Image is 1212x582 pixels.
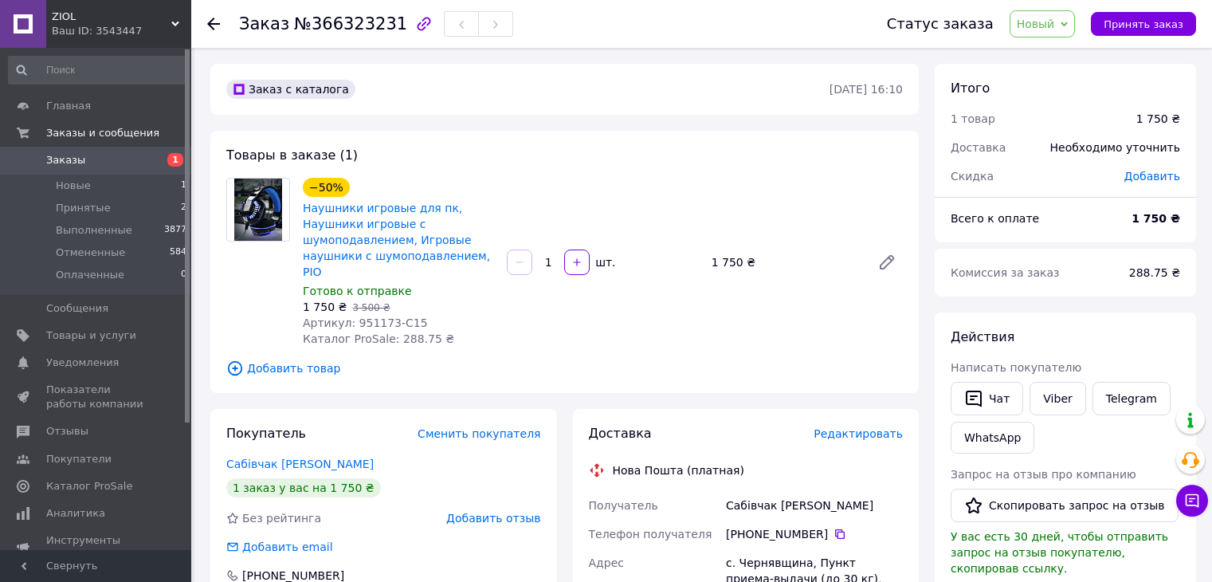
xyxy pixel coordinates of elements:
div: Добавить email [241,539,335,555]
span: Отмененные [56,246,125,260]
button: Чат [951,382,1023,415]
span: Без рейтинга [242,512,321,525]
span: Редактировать [814,427,903,440]
span: Показатели работы компании [46,383,147,411]
span: Оплаченные [56,268,124,282]
span: 1 [167,153,183,167]
span: Новые [56,179,91,193]
button: Чат с покупателем [1176,485,1208,517]
img: Наушники игровые для пк, Наушники игровые с шумоподавлением, Игровые наушники с шумоподавлением, PIO [234,179,282,241]
span: Принять заказ [1104,18,1183,30]
time: [DATE] 16:10 [830,83,903,96]
span: №366323231 [294,14,407,33]
span: У вас есть 30 дней, чтобы отправить запрос на отзыв покупателю, скопировав ссылку. [951,530,1168,575]
a: Наушники игровые для пк, Наушники игровые с шумоподавлением, Игровые наушники с шумоподавлением, PIO [303,202,490,278]
span: Инструменты вебмастера и SEO [46,533,147,562]
a: Сабівчак [PERSON_NAME] [226,458,374,470]
span: 584 [170,246,186,260]
span: Аналитика [46,506,105,521]
span: Каталог ProSale [46,479,132,494]
span: Доставка [951,141,1006,154]
div: Нова Пошта (платная) [609,462,748,478]
a: Viber [1030,382,1085,415]
span: Готово к отправке [303,285,412,297]
span: Итого [951,81,990,96]
input: Поиск [8,56,188,85]
span: Уведомления [46,356,119,370]
span: Заказы [46,153,85,167]
span: Сообщения [46,301,108,316]
span: 0 [181,268,186,282]
div: Необходимо уточнить [1041,130,1190,165]
span: 1 товар [951,112,995,125]
span: 288.75 ₴ [1129,266,1180,279]
span: ZIOL [52,10,171,24]
span: Новый [1017,18,1055,30]
span: 1 750 ₴ [303,301,347,313]
span: Каталог ProSale: 288.75 ₴ [303,332,454,345]
span: Написать покупателю [951,361,1081,374]
span: Скидка [951,170,994,183]
a: Telegram [1092,382,1171,415]
span: 3 500 ₴ [352,302,390,313]
div: Статус заказа [887,16,994,32]
div: Заказ с каталога [226,80,355,99]
span: Добавить отзыв [446,512,540,525]
div: [PHONE_NUMBER] [726,526,903,542]
span: Адрес [589,556,624,569]
div: Добавить email [225,539,335,555]
span: 3877 [164,223,186,238]
span: 2 [181,201,186,215]
span: Добавить [1124,170,1180,183]
a: WhatsApp [951,422,1034,454]
div: −50% [303,178,350,197]
span: Запрос на отзыв про компанию [951,468,1136,481]
div: 1 750 ₴ [1136,111,1180,127]
div: Ваш ID: 3543447 [52,24,191,38]
b: 1 750 ₴ [1132,212,1180,225]
span: Добавить товар [226,360,903,377]
span: Получатель [589,499,658,512]
div: 1 750 ₴ [705,251,865,273]
div: Вернуться назад [207,16,220,32]
span: Принятые [56,201,111,215]
span: Сменить покупателя [418,427,540,440]
div: Сабівчак [PERSON_NAME] [723,491,906,520]
span: 1 [181,179,186,193]
span: Действия [951,329,1014,344]
span: Отзывы [46,424,88,438]
span: Доставка [589,426,652,441]
span: Товары в заказе (1) [226,147,358,163]
button: Принять заказ [1091,12,1196,36]
span: Всего к оплате [951,212,1039,225]
span: Заказ [239,14,289,33]
span: Покупатели [46,452,112,466]
span: Артикул: 951173-C15 [303,317,428,329]
button: Скопировать запрос на отзыв [951,489,1179,522]
span: Покупатель [226,426,306,441]
span: Выполненные [56,223,132,238]
div: 1 заказ у вас на 1 750 ₴ [226,478,381,497]
a: Редактировать [871,246,903,278]
span: Заказы и сообщения [46,126,159,140]
div: шт. [591,254,617,270]
span: Товары и услуги [46,328,136,343]
span: Главная [46,99,91,113]
span: Комиссия за заказ [951,266,1060,279]
span: Телефон получателя [589,528,712,541]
